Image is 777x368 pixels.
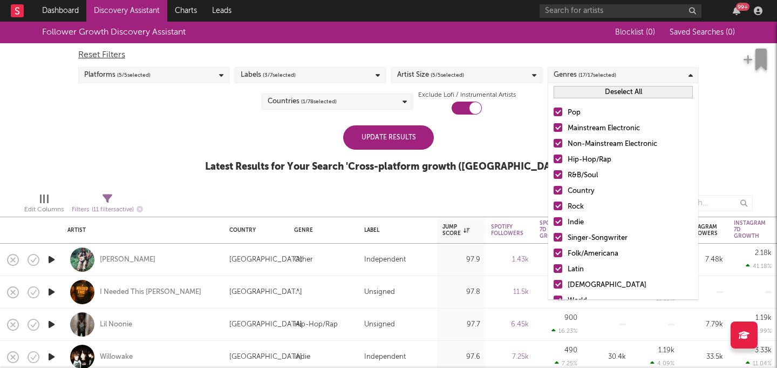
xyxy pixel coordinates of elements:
[491,318,529,331] div: 6.45k
[685,253,723,266] div: 7.48k
[568,153,693,166] div: Hip-Hop/Rap
[229,318,302,331] div: [GEOGRAPHIC_DATA]
[294,318,338,331] div: Hip-Hop/Rap
[92,207,134,213] span: ( 11 filters active)
[615,29,655,36] span: Blocklist
[100,352,133,362] a: Willowake
[685,351,723,364] div: 33.5k
[343,125,434,150] div: Update Results
[294,227,348,233] div: Genre
[491,286,529,299] div: 11.5k
[442,318,480,331] div: 97.7
[650,360,674,367] div: 4.09 %
[685,318,723,331] div: 7.79k
[733,6,740,15] button: 99+
[555,360,577,367] div: 7.25 %
[568,185,693,198] div: Country
[364,227,426,233] div: Label
[734,220,766,239] div: Instagram 7D Growth
[72,203,143,217] div: Filters
[578,69,616,82] span: ( 17 / 17 selected)
[568,106,693,119] div: Pop
[568,232,693,245] div: Singer-Songwriter
[364,286,395,299] div: Unsigned
[397,69,464,82] div: Artist Size
[84,69,151,82] div: Platforms
[364,318,395,331] div: Unsigned
[554,69,616,82] div: Genres
[24,203,64,216] div: Edit Columns
[72,190,143,221] div: Filters(11 filters active)
[491,253,529,266] div: 1.43k
[229,351,302,364] div: [GEOGRAPHIC_DATA]
[241,69,296,82] div: Labels
[491,224,523,237] div: Spotify Followers
[229,227,278,233] div: Country
[666,28,735,37] button: Saved Searches (0)
[568,216,693,229] div: Indie
[554,86,693,98] button: Deselect All
[726,29,735,36] span: ( 0 )
[736,3,749,11] div: 99 +
[755,315,772,322] div: 1.19k
[117,69,151,82] span: ( 5 / 5 selected)
[540,4,701,18] input: Search for artists
[540,220,565,239] div: Spotify 7D Growth
[364,253,406,266] div: Independent
[568,263,693,276] div: Latin
[42,26,186,39] div: Follower Growth Discovery Assistant
[755,250,772,257] div: 2.18k
[588,351,626,364] div: 30.4k
[755,347,772,354] div: 3.33k
[670,29,735,36] span: Saved Searches
[24,190,64,221] div: Edit Columns
[263,69,296,82] span: ( 3 / 7 selected)
[568,279,693,292] div: [DEMOGRAPHIC_DATA]
[491,351,529,364] div: 7.25k
[685,224,718,237] div: Instagram Followers
[431,69,464,82] span: ( 5 / 5 selected)
[294,351,310,364] div: Indie
[364,351,406,364] div: Independent
[746,263,772,270] div: 41.18 %
[442,224,469,237] div: Jump Score
[568,122,693,135] div: Mainstream Electronic
[442,286,480,299] div: 97.8
[672,195,753,211] input: Search...
[442,351,480,364] div: 97.6
[568,200,693,213] div: Rock
[67,227,213,233] div: Artist
[301,95,337,108] span: ( 1 / 78 selected)
[564,315,577,322] div: 900
[100,255,155,265] a: [PERSON_NAME]
[658,347,674,354] div: 1.19k
[745,327,772,334] div: 17.99 %
[100,320,132,330] a: Lil Noonie
[568,295,693,307] div: World
[229,286,302,299] div: [GEOGRAPHIC_DATA]
[78,49,699,62] div: Reset Filters
[568,169,693,182] div: R&B/Soul
[564,347,577,354] div: 490
[268,95,337,108] div: Countries
[294,253,313,266] div: Other
[205,160,572,173] div: Latest Results for Your Search ' Cross-platform growth ([GEOGRAPHIC_DATA]) '
[568,138,693,151] div: Non-Mainstream Electronic
[418,89,516,102] label: Exclude Lofi / Instrumental Artists
[551,327,577,334] div: 16.23 %
[442,253,480,266] div: 97.9
[568,247,693,260] div: Folk/Americana
[746,360,772,367] div: 11.04 %
[229,253,302,266] div: [GEOGRAPHIC_DATA]
[100,287,201,297] a: I Needed This [PERSON_NAME]
[646,29,655,36] span: ( 0 )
